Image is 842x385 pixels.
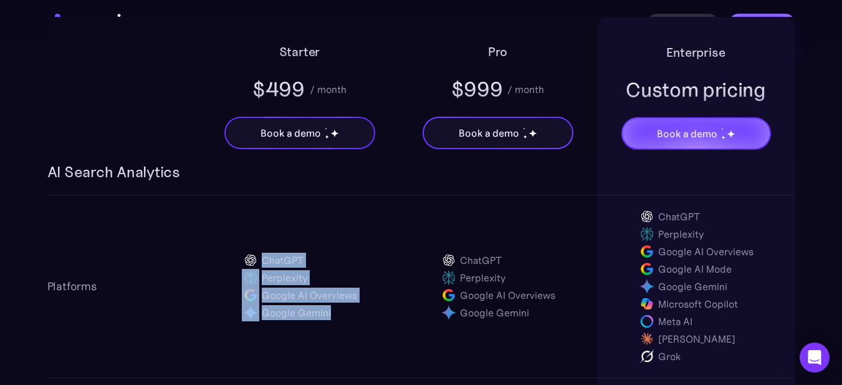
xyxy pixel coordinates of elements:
[658,296,738,311] div: Microsoft Copilot
[47,278,97,295] div: Platforms
[800,343,830,373] div: Open Intercom Messenger
[261,125,320,140] div: Book a demo
[47,14,141,34] img: cognizo logo
[621,117,771,150] a: Book a demostarstarstar
[330,129,338,137] img: star
[658,209,700,224] div: ChatGPT
[224,117,375,149] a: Book a demostarstarstar
[729,14,795,34] a: Get a report
[310,82,347,97] div: / month
[626,76,766,104] div: Custom pricing
[523,135,527,139] img: star
[658,331,735,346] div: [PERSON_NAME]
[252,76,305,103] div: $499
[279,42,320,62] h2: Starter
[460,288,555,303] div: Google AI Overviews
[460,253,502,268] div: ChatGPT
[451,76,503,103] div: $999
[666,42,725,62] h2: Enterprise
[523,127,525,129] img: star
[529,129,537,137] img: star
[47,14,141,34] a: home
[460,270,505,285] div: Perplexity
[721,128,723,130] img: star
[658,227,704,241] div: Perplexity
[657,126,717,141] div: Book a demo
[460,305,529,320] div: Google Gemini
[423,117,573,149] a: Book a demostarstarstar
[658,349,681,364] div: Grok
[721,135,725,140] img: star
[325,127,327,129] img: star
[507,82,544,97] div: / month
[459,125,519,140] div: Book a demo
[325,135,329,139] img: star
[727,130,735,138] img: star
[599,16,627,31] a: Sign in
[658,279,727,294] div: Google Gemini
[262,288,357,303] div: Google AI Overviews
[47,162,180,182] h3: AI Search Analytics
[488,42,507,62] h2: Pro
[647,14,719,34] a: Book a demo
[262,305,331,320] div: Google Gemini
[262,270,307,285] div: Perplexity
[658,244,753,259] div: Google AI Overviews
[658,261,732,276] div: Google AI Mode
[262,253,304,268] div: ChatGPT
[658,314,692,329] div: Meta AI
